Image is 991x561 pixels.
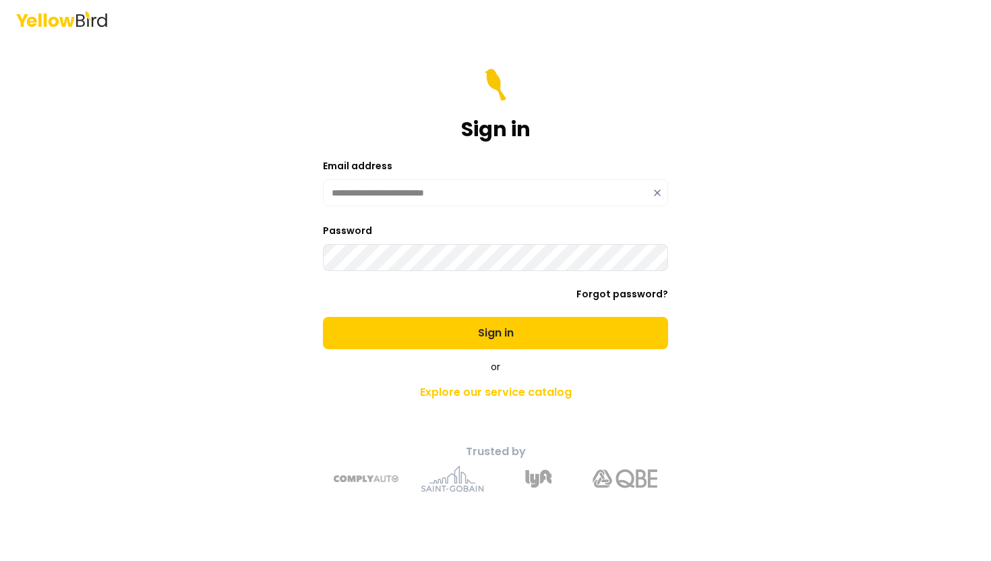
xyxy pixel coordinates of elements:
h1: Sign in [461,117,531,142]
span: or [491,360,500,374]
p: Trusted by [258,444,733,460]
label: Password [323,224,372,237]
a: Forgot password? [576,287,668,301]
button: Sign in [323,317,668,349]
a: Explore our service catalog [258,379,733,406]
label: Email address [323,159,392,173]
